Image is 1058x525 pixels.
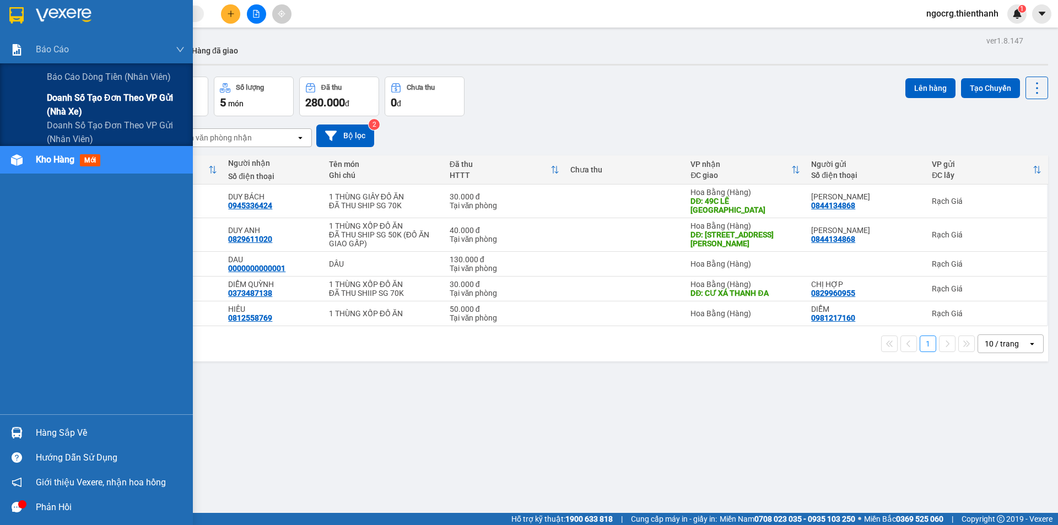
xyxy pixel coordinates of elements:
div: Hoa Bằng (Hàng) [690,221,800,230]
div: KIM ANH [811,226,921,235]
span: Báo cáo [36,42,69,56]
button: plus [221,4,240,24]
button: Hàng đã giao [183,37,247,64]
img: icon-new-feature [1012,9,1022,19]
span: notification [12,477,22,488]
div: ĐC giao [690,171,791,180]
span: | [621,513,623,525]
div: 0000000000001 [228,264,285,273]
span: question-circle [12,452,22,463]
div: Đã thu [321,84,342,91]
div: Đã thu [450,160,550,169]
span: đ [397,99,401,108]
div: Số điện thoại [228,172,317,181]
div: 0829611020 [228,235,272,243]
strong: 1900 633 818 [565,515,613,523]
span: caret-down [1037,9,1047,19]
button: caret-down [1032,4,1051,24]
div: KIM ANH [811,192,921,201]
span: món [228,99,244,108]
div: Ghi chú [329,171,439,180]
div: DUY BÁCH [228,192,317,201]
sup: 1 [1018,5,1026,13]
span: message [12,502,22,512]
span: | [952,513,953,525]
div: 130.000 đ [450,255,559,264]
div: 30.000 đ [450,192,559,201]
span: Báo cáo dòng tiền (nhân viên) [47,70,171,84]
th: Toggle SortBy [926,155,1047,185]
div: Hoa Bằng (Hàng) [690,188,800,197]
div: VP gửi [932,160,1033,169]
div: 1 THÙNG XỐP ĐỒ ĂN [329,280,439,289]
div: Rạch Giá [932,197,1041,205]
svg: open [296,133,305,142]
div: Phản hồi [36,499,185,516]
div: CHỊ HỢP [811,280,921,289]
div: Rạch Giá [932,230,1041,239]
svg: open [1028,339,1037,348]
div: 0945336424 [228,201,272,210]
img: logo-vxr [9,7,24,24]
span: ⚪️ [858,517,861,521]
span: 0 [391,96,397,109]
div: Tại văn phòng [450,264,559,273]
span: Doanh số tạo đơn theo VP gửi (nhân viên) [47,118,185,146]
div: DĐ: 392 TRẦN HƯNG ĐẠO, PHƯỜNG 2, QUẬN 5 [690,230,800,248]
div: Chọn văn phòng nhận [176,132,252,143]
span: Miền Nam [720,513,855,525]
span: 1 [1020,5,1024,13]
div: Hoa Bằng (Hàng) [690,309,800,318]
button: Chưa thu0đ [385,77,465,116]
div: Hướng dẫn sử dụng [36,450,185,466]
div: 10 / trang [985,338,1019,349]
div: HIẾU [228,305,317,313]
div: 50.000 đ [450,305,559,313]
th: Toggle SortBy [685,155,806,185]
th: Toggle SortBy [444,155,565,185]
div: Tại văn phòng [450,313,559,322]
span: Cung cấp máy in - giấy in: [631,513,717,525]
span: aim [278,10,285,18]
sup: 2 [369,119,380,130]
div: DIỄM [811,305,921,313]
div: 0981217160 [811,313,855,322]
div: Chưa thu [407,84,435,91]
div: 1 THÙNG XỐP ĐỒ ĂN [329,309,439,318]
div: ĐÃ THU SHIP SG 70K [329,201,439,210]
span: ngocrg.thienthanh [917,7,1007,20]
div: Rạch Giá [932,309,1041,318]
span: Hỗ trợ kỹ thuật: [511,513,613,525]
div: 0844134868 [811,235,855,243]
span: Doanh số tạo đơn theo VP gửi (nhà xe) [47,91,185,118]
div: ĐÃ THU SHIP SG 50K (ĐỒ ĂN GIAO GẤP) [329,230,439,248]
div: ver 1.8.147 [986,35,1023,47]
button: file-add [247,4,266,24]
div: Người gửi [811,160,921,169]
strong: 0369 525 060 [896,515,943,523]
img: warehouse-icon [11,154,23,166]
div: Tên món [329,160,439,169]
span: 5 [220,96,226,109]
div: Chưa thu [570,165,680,174]
img: warehouse-icon [11,427,23,439]
div: 0829960955 [811,289,855,297]
div: DAU [228,255,317,264]
div: 40.000 đ [450,226,559,235]
div: Hoa Bằng (Hàng) [690,259,800,268]
button: 1 [920,335,936,352]
span: mới [80,154,100,166]
span: Miền Bắc [864,513,943,525]
div: DĐ: CƯ XÁ THANH ĐA [690,289,800,297]
div: DIỄM QUỲNH [228,280,317,289]
div: Rạch Giá [932,259,1041,268]
span: plus [227,10,235,18]
div: 1 THÙNG GIÂY ĐỒ ĂN [329,192,439,201]
div: HTTT [450,171,550,180]
div: Tại văn phòng [450,289,559,297]
div: Người nhận [228,159,317,167]
div: VP nhận [690,160,791,169]
div: Tại văn phòng [450,235,559,243]
div: 1 THÙNG XỐP ĐỒ ĂN [329,221,439,230]
span: đ [345,99,349,108]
